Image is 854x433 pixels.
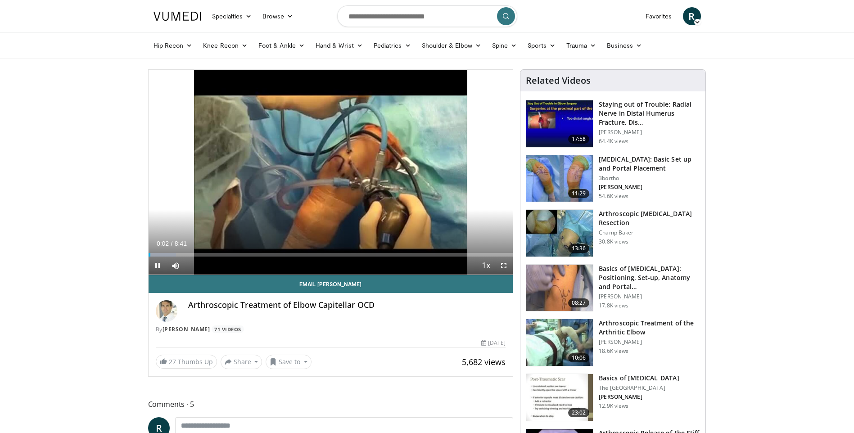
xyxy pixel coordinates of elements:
[148,398,514,410] span: Comments 5
[599,209,700,227] h3: Arthroscopic [MEDICAL_DATA] Resection
[599,347,628,355] p: 18.6K views
[599,402,628,410] p: 12.9K views
[149,275,513,293] a: Email [PERSON_NAME]
[253,36,310,54] a: Foot & Ankle
[561,36,602,54] a: Trauma
[601,36,647,54] a: Business
[148,36,198,54] a: Hip Recon
[526,374,700,421] a: 23:02 Basics of [MEDICAL_DATA] The [GEOGRAPHIC_DATA] [PERSON_NAME] 12.9K views
[310,36,368,54] a: Hand & Wrist
[526,265,593,311] img: b6cb6368-1f97-4822-9cbd-ab23a8265dd2.150x105_q85_crop-smart_upscale.jpg
[599,193,628,200] p: 54.6K views
[149,257,167,275] button: Pause
[526,155,593,202] img: abboud_3.png.150x105_q85_crop-smart_upscale.jpg
[169,357,176,366] span: 27
[599,100,700,127] h3: Staying out of Trouble: Radial Nerve in Distal Humerus Fracture, Dis…
[526,264,700,312] a: 08:27 Basics of [MEDICAL_DATA]: Positioning, Set-up, Anatomy and Portal… [PERSON_NAME] 17.8K views
[568,135,590,144] span: 17:58
[568,244,590,253] span: 13:36
[599,264,700,291] h3: Basics of [MEDICAL_DATA]: Positioning, Set-up, Anatomy and Portal…
[599,184,700,191] p: [PERSON_NAME]
[599,319,700,337] h3: Arthroscopic Treatment of the Arthritic Elbow
[157,240,169,247] span: 0:02
[487,36,522,54] a: Spine
[154,12,201,21] img: VuMedi Logo
[167,257,185,275] button: Mute
[568,408,590,417] span: 23:02
[188,300,506,310] h4: Arthroscopic Treatment of Elbow Capitellar OCD
[526,210,593,257] img: 1004753_3.png.150x105_q85_crop-smart_upscale.jpg
[526,209,700,257] a: 13:36 Arthroscopic [MEDICAL_DATA] Resection Champ Baker 30.8K views
[257,7,298,25] a: Browse
[526,155,700,203] a: 11:29 [MEDICAL_DATA]: Basic Set up and Portal Placement 3bortho [PERSON_NAME] 54.6K views
[462,356,506,367] span: 5,682 views
[599,384,679,392] p: The [GEOGRAPHIC_DATA]
[163,325,210,333] a: [PERSON_NAME]
[477,257,495,275] button: Playback Rate
[599,229,700,236] p: Champ Baker
[207,7,258,25] a: Specialties
[526,374,593,421] img: 9VMYaPmPCVvj9dCH4xMDoxOjBrO-I4W8.150x105_q85_crop-smart_upscale.jpg
[149,253,513,257] div: Progress Bar
[495,257,513,275] button: Fullscreen
[568,298,590,307] span: 08:27
[149,70,513,275] video-js: Video Player
[599,155,700,173] h3: [MEDICAL_DATA]: Basic Set up and Portal Placement
[599,302,628,309] p: 17.8K views
[599,238,628,245] p: 30.8K views
[599,374,679,383] h3: Basics of [MEDICAL_DATA]
[599,175,700,182] p: 3bortho
[156,355,217,369] a: 27 Thumbs Up
[522,36,561,54] a: Sports
[416,36,487,54] a: Shoulder & Elbow
[526,100,700,148] a: 17:58 Staying out of Trouble: Radial Nerve in Distal Humerus Fracture, Dis… [PERSON_NAME] 64.4K v...
[175,240,187,247] span: 8:41
[640,7,678,25] a: Favorites
[526,75,591,86] h4: Related Videos
[481,339,506,347] div: [DATE]
[599,138,628,145] p: 64.4K views
[599,338,700,346] p: [PERSON_NAME]
[368,36,416,54] a: Pediatrics
[526,100,593,147] img: Q2xRg7exoPLTwO8X4xMDoxOjB1O8AjAz_1.150x105_q85_crop-smart_upscale.jpg
[221,355,262,369] button: Share
[266,355,312,369] button: Save to
[526,319,593,366] img: 38495_0000_3.png.150x105_q85_crop-smart_upscale.jpg
[212,325,244,333] a: 71 Videos
[683,7,701,25] a: R
[198,36,253,54] a: Knee Recon
[568,353,590,362] span: 10:06
[568,189,590,198] span: 11:29
[171,240,173,247] span: /
[599,129,700,136] p: [PERSON_NAME]
[599,393,679,401] p: [PERSON_NAME]
[156,325,506,334] div: By
[599,293,700,300] p: [PERSON_NAME]
[156,300,177,322] img: Avatar
[337,5,517,27] input: Search topics, interventions
[526,319,700,366] a: 10:06 Arthroscopic Treatment of the Arthritic Elbow [PERSON_NAME] 18.6K views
